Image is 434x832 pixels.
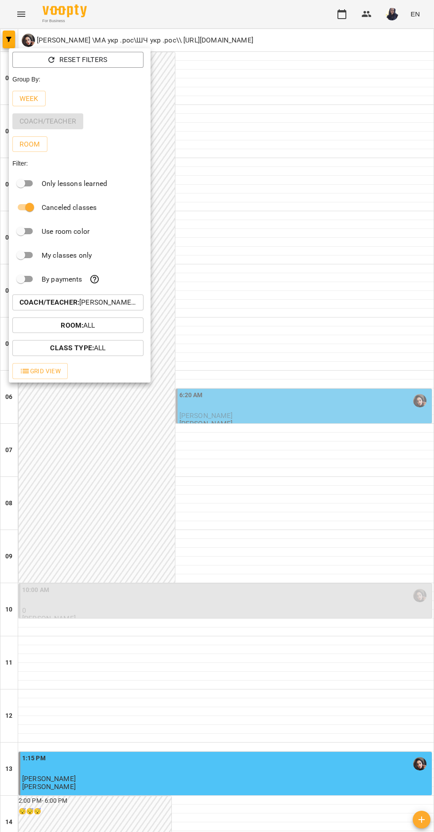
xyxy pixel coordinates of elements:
div: Filter: [9,155,151,171]
p: Room [19,139,40,150]
p: Canceled classes [42,202,97,213]
p: Use room color [42,226,89,237]
p: [PERSON_NAME] \МА укр .рос\ШЧ укр .рос\\ [URL][DOMAIN_NAME] [19,297,136,308]
span: Grid View [19,366,61,376]
p: All [50,343,105,353]
button: Reset Filters [12,52,143,68]
b: Coach/Teacher : [19,298,79,306]
button: Week [12,91,46,107]
button: Grid View [12,363,68,379]
button: Room [12,136,47,152]
p: My classes only [42,250,92,261]
button: Coach/Teacher:[PERSON_NAME] \МА укр .рос\ШЧ укр .рос\\ [URL][DOMAIN_NAME] [12,294,143,310]
p: All [61,320,95,331]
p: Only lessons learned [42,178,107,189]
div: Group By: [9,71,151,87]
p: Week [19,93,39,104]
b: Room : [61,321,83,329]
b: Class Type : [50,344,94,352]
p: Reset Filters [59,54,107,65]
p: By payments [42,274,82,285]
button: Room:All [12,317,143,333]
button: Class Type:All [12,340,143,356]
